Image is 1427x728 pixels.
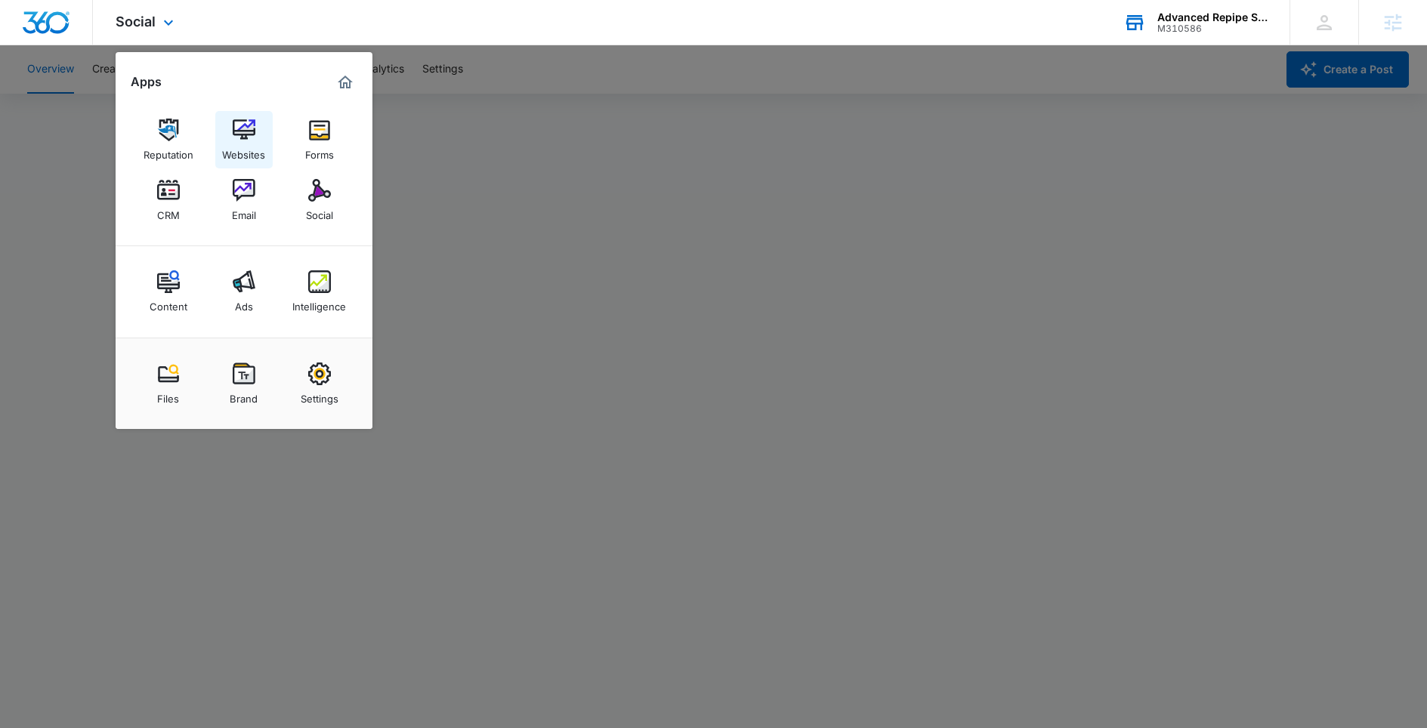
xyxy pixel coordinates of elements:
[291,171,348,229] a: Social
[235,293,253,313] div: Ads
[140,263,197,320] a: Content
[140,111,197,168] a: Reputation
[333,70,357,94] a: Marketing 360® Dashboard
[215,355,273,412] a: Brand
[150,293,187,313] div: Content
[305,141,334,161] div: Forms
[215,263,273,320] a: Ads
[291,355,348,412] a: Settings
[131,75,162,89] h2: Apps
[292,293,346,313] div: Intelligence
[306,202,333,221] div: Social
[144,141,193,161] div: Reputation
[157,202,180,221] div: CRM
[215,111,273,168] a: Websites
[1157,23,1268,34] div: account id
[157,385,179,405] div: Files
[232,202,256,221] div: Email
[1157,11,1268,23] div: account name
[291,263,348,320] a: Intelligence
[116,14,156,29] span: Social
[230,385,258,405] div: Brand
[215,171,273,229] a: Email
[291,111,348,168] a: Forms
[140,171,197,229] a: CRM
[140,355,197,412] a: Files
[301,385,338,405] div: Settings
[222,141,265,161] div: Websites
